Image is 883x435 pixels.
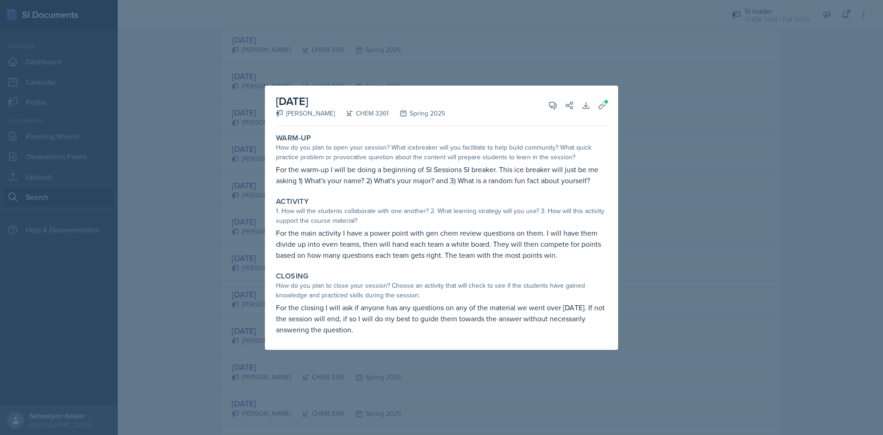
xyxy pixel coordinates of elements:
[276,143,607,162] div: How do you plan to open your session? What icebreaker will you facilitate to help build community...
[335,109,389,118] div: CHEM 3361
[276,227,607,261] p: For the main activity I have a power point with gen chem review questions on them. I will have th...
[276,302,607,335] p: For the closing I will ask if anyone has any questions on any of the material we went over [DATE]...
[389,109,445,118] div: Spring 2025
[276,133,311,143] label: Warm-Up
[276,206,607,226] div: 1. How will the students collaborate with one another? 2. What learning strategy will you use? 3....
[276,281,607,300] div: How do you plan to close your session? Choose an activity that will check to see if the students ...
[276,109,335,118] div: [PERSON_NAME]
[276,197,309,206] label: Activity
[276,272,309,281] label: Closing
[276,93,445,110] h2: [DATE]
[276,164,607,186] p: For the warm-up I will be doing a beginning of SI Sessions SI breaker. This ice breaker will just...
